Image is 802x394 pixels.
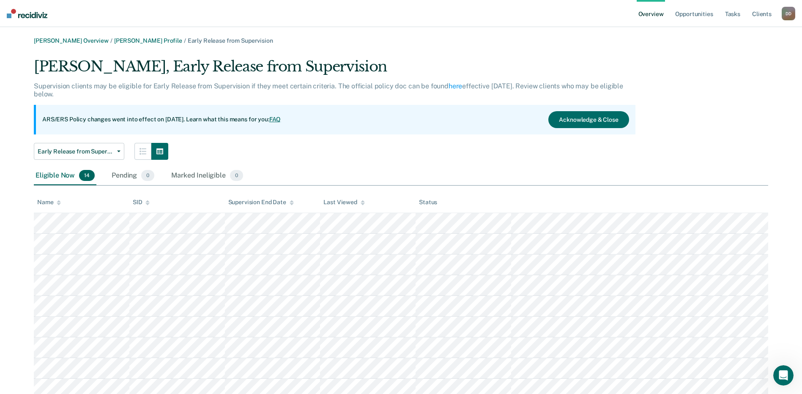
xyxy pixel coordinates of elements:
span: / [109,37,114,44]
button: Acknowledge & Close [548,111,629,128]
a: [PERSON_NAME] Profile [114,37,182,44]
span: Early Release from Supervision [38,148,114,155]
a: [PERSON_NAME] Overview [34,37,109,44]
span: 0 [230,170,243,181]
div: Name [37,199,61,206]
div: Eligible Now14 [34,167,96,185]
img: Recidiviz [7,9,47,18]
button: DD [782,7,795,20]
span: / [182,37,188,44]
a: here [449,82,462,90]
div: [PERSON_NAME], Early Release from Supervision [34,58,635,82]
div: Last Viewed [323,199,364,206]
button: Early Release from Supervision [34,143,124,160]
div: SID [133,199,150,206]
span: 0 [141,170,154,181]
div: Status [419,199,437,206]
span: 14 [79,170,95,181]
span: Early Release from Supervision [188,37,273,44]
div: D D [782,7,795,20]
div: Pending0 [110,167,156,185]
p: Supervision clients may be eligible for Early Release from Supervision if they meet certain crite... [34,82,623,98]
iframe: Intercom live chat [773,365,794,386]
a: FAQ [269,116,281,123]
div: Marked Ineligible0 [170,167,245,185]
div: Supervision End Date [228,199,294,206]
p: ARS/ERS Policy changes went into effect on [DATE]. Learn what this means for you: [42,115,281,124]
